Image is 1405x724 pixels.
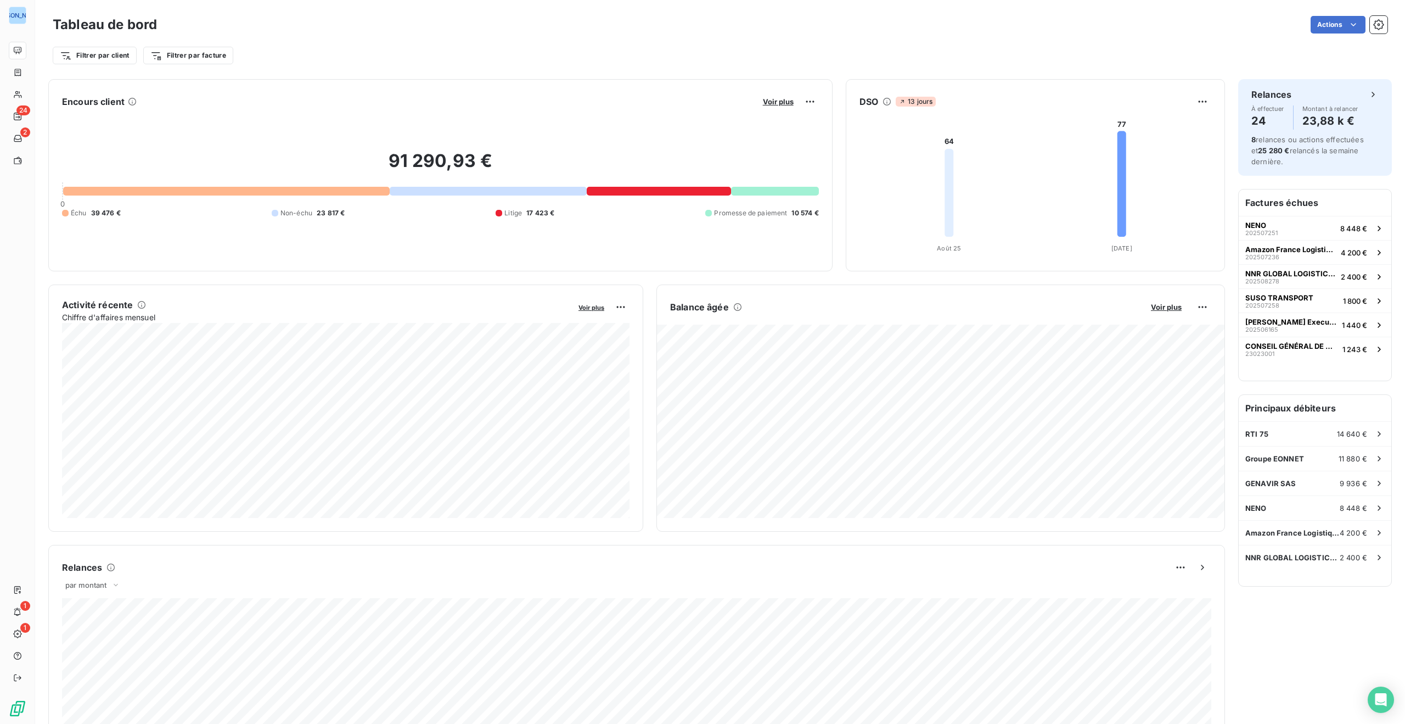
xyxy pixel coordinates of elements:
[62,561,102,574] h6: Relances
[62,150,819,183] h2: 91 290,93 €
[526,208,554,218] span: 17 423 €
[1239,395,1391,421] h6: Principaux débiteurs
[1245,326,1278,333] span: 202506165
[91,208,121,218] span: 39 476 €
[1302,112,1358,130] h4: 23,88 k €
[1239,190,1391,216] h6: Factures échues
[1251,105,1284,112] span: À effectuer
[1251,135,1256,144] span: 8
[1239,313,1391,337] button: [PERSON_NAME] Executive search2025061651 440 €
[1245,278,1279,285] span: 202508278
[1340,224,1367,233] span: 8 448 €
[1245,528,1340,537] span: Amazon France Logistique SAS
[1245,454,1304,463] span: Groupe EONNET
[65,581,107,589] span: par montant
[1341,272,1367,281] span: 2 400 €
[53,15,157,35] h3: Tableau de bord
[1245,504,1267,513] span: NENO
[1340,528,1367,537] span: 4 200 €
[1245,221,1266,230] span: NENO
[1251,135,1364,166] span: relances ou actions effectuées et relancés la semaine dernière.
[791,208,818,218] span: 10 574 €
[578,304,604,311] span: Voir plus
[937,244,961,252] tspan: Août 25
[763,97,794,106] span: Voir plus
[1245,342,1338,350] span: CONSEIL GÉNÉRAL DE MAYOTTE
[1245,302,1279,309] span: 202507258
[1239,216,1391,240] button: NENO2025072518 448 €
[1343,297,1367,305] span: 1 800 €
[1245,553,1340,562] span: NNR GLOBAL LOGISTICS [GEOGRAPHIC_DATA]
[760,97,797,107] button: Voir plus
[575,302,608,312] button: Voir plus
[20,601,30,611] span: 1
[60,199,65,208] span: 0
[62,298,133,311] h6: Activité récente
[1368,687,1394,713] div: Open Intercom Messenger
[1148,302,1185,312] button: Voir plus
[1245,230,1278,236] span: 202507251
[1111,244,1132,252] tspan: [DATE]
[317,208,345,218] span: 23 817 €
[896,97,936,107] span: 13 jours
[20,623,30,633] span: 1
[1251,88,1291,101] h6: Relances
[71,208,87,218] span: Échu
[1239,240,1391,264] button: Amazon France Logistique SAS2025072364 200 €
[714,208,787,218] span: Promesse de paiement
[1239,288,1391,313] button: SUSO TRANSPORT2025072581 800 €
[1342,321,1367,330] span: 1 440 €
[1341,248,1367,257] span: 4 200 €
[9,7,26,24] div: [PERSON_NAME]
[1239,264,1391,288] button: NNR GLOBAL LOGISTICS [GEOGRAPHIC_DATA]2025082782 400 €
[280,208,312,218] span: Non-échu
[1258,146,1289,155] span: 25 280 €
[1239,337,1391,361] button: CONSEIL GÉNÉRAL DE MAYOTTE230230011 243 €
[1245,245,1336,254] span: Amazon France Logistique SAS
[859,95,878,108] h6: DSO
[62,311,571,323] span: Chiffre d'affaires mensuel
[20,127,30,137] span: 2
[1311,16,1365,34] button: Actions
[1151,303,1182,311] span: Voir plus
[1340,553,1367,562] span: 2 400 €
[1245,318,1337,326] span: [PERSON_NAME] Executive search
[1245,254,1279,260] span: 202507236
[1245,293,1313,302] span: SUSO TRANSPORT
[143,47,233,64] button: Filtrer par facture
[9,700,26,717] img: Logo LeanPay
[504,208,522,218] span: Litige
[1245,479,1296,488] span: GENAVIR SAS
[1337,430,1367,438] span: 14 640 €
[16,105,30,115] span: 24
[1251,112,1284,130] h4: 24
[53,47,137,64] button: Filtrer par client
[1340,504,1367,513] span: 8 448 €
[1340,479,1367,488] span: 9 936 €
[1302,105,1358,112] span: Montant à relancer
[1339,454,1367,463] span: 11 880 €
[62,95,125,108] h6: Encours client
[1245,350,1274,357] span: 23023001
[1245,269,1336,278] span: NNR GLOBAL LOGISTICS [GEOGRAPHIC_DATA]
[1342,345,1367,354] span: 1 243 €
[670,300,729,314] h6: Balance âgée
[1245,430,1268,438] span: RTI 75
